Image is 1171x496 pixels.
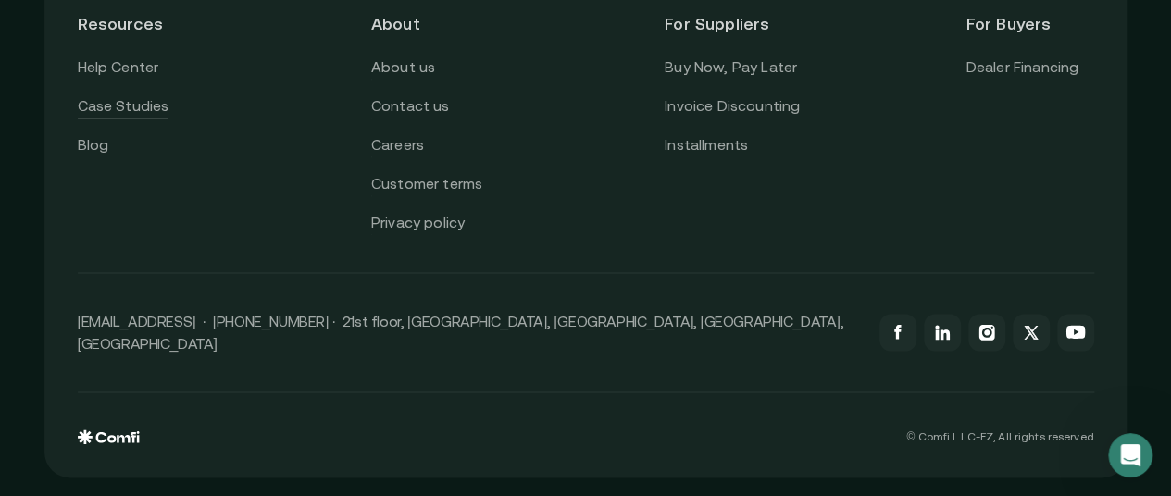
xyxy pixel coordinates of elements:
[78,310,861,354] p: [EMAIL_ADDRESS] · [PHONE_NUMBER] · 21st floor, [GEOGRAPHIC_DATA], [GEOGRAPHIC_DATA], [GEOGRAPHIC_...
[665,56,797,80] a: Buy Now, Pay Later
[665,94,800,118] a: Invoice Discounting
[371,133,424,157] a: Careers
[371,211,465,235] a: Privacy policy
[78,133,109,157] a: Blog
[371,172,482,196] a: Customer terms
[371,56,435,80] a: About us
[1108,433,1152,477] iframe: Intercom live chat
[78,94,169,118] a: Case Studies
[371,94,450,118] a: Contact us
[906,430,1093,443] p: © Comfi L.L.C-FZ, All rights reserved
[78,429,140,444] img: comfi logo
[965,56,1078,80] a: Dealer Financing
[665,133,748,157] a: Installments
[78,56,159,80] a: Help Center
